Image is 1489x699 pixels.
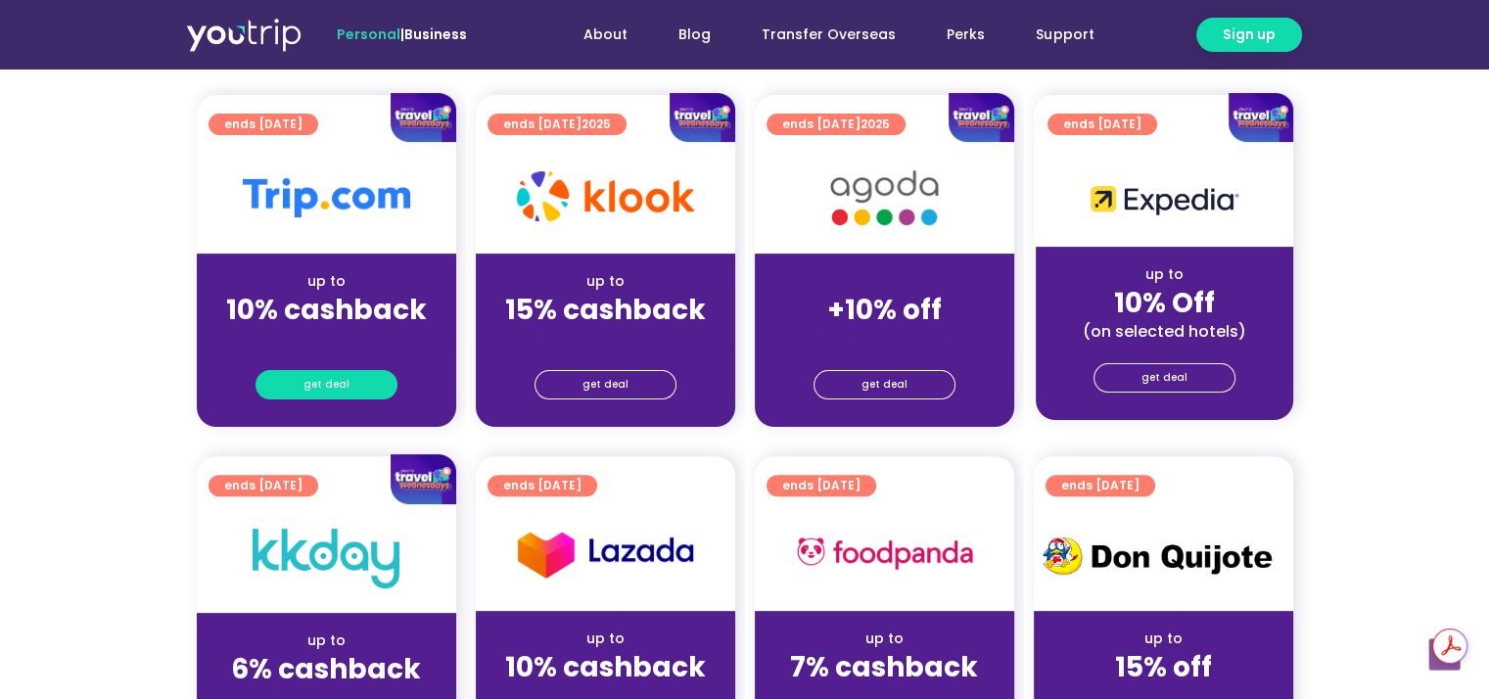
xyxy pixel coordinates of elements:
strong: +10% off [827,291,942,329]
a: Perks [921,17,1010,53]
strong: 7% cashback [790,648,978,686]
div: up to [491,271,720,292]
a: Blog [653,17,736,53]
strong: 15% off [1115,648,1212,686]
a: ends [DATE] [488,475,597,496]
a: ends [DATE] [767,475,876,496]
a: Sign up [1196,18,1302,52]
span: Sign up [1223,24,1276,45]
a: get deal [1093,363,1235,393]
a: Transfer Overseas [736,17,921,53]
div: up to [770,629,999,649]
strong: 15% cashback [505,291,706,329]
div: up to [212,630,441,651]
div: (for stays only) [212,328,441,349]
div: (on selected hotels) [1051,321,1278,342]
a: get deal [814,370,955,399]
span: get deal [1141,364,1187,392]
span: get deal [861,371,907,398]
strong: 10% cashback [226,291,427,329]
span: | [337,24,467,44]
span: ends [DATE] [1061,475,1140,496]
span: ends [DATE] [503,475,582,496]
strong: 10% cashback [505,648,706,686]
a: ends [DATE] [1046,475,1155,496]
span: up to [866,271,903,291]
nav: Menu [520,17,1119,53]
div: up to [1051,264,1278,285]
div: up to [491,629,720,649]
span: get deal [303,371,349,398]
div: up to [1049,629,1278,649]
div: (for stays only) [770,328,999,349]
a: Business [404,24,467,44]
a: get deal [535,370,676,399]
span: ends [DATE] [782,475,861,496]
span: get deal [582,371,628,398]
strong: 6% cashback [231,650,421,688]
div: up to [212,271,441,292]
strong: 10% Off [1114,284,1215,322]
span: Personal [337,24,400,44]
div: (for stays only) [491,328,720,349]
a: Support [1010,17,1119,53]
a: About [558,17,653,53]
a: get deal [256,370,397,399]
